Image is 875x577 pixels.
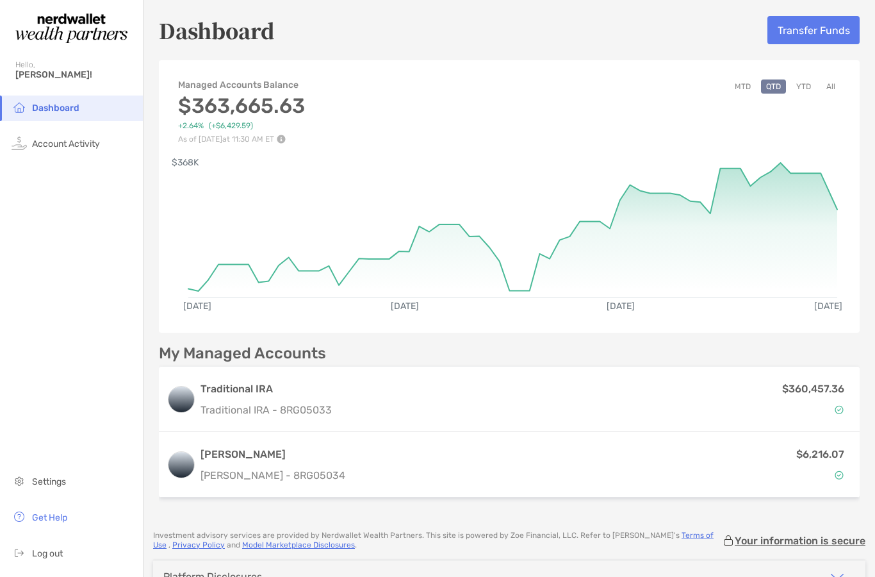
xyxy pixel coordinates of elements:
img: settings icon [12,473,27,489]
img: get-help icon [12,509,27,524]
p: Traditional IRA - 8RG05033 [200,402,332,418]
p: [PERSON_NAME] - 8RG05034 [200,467,345,483]
button: All [821,79,840,94]
p: $6,216.07 [796,446,844,462]
text: $368K [172,157,199,168]
h3: $363,665.63 [178,94,305,118]
h3: Traditional IRA [200,381,332,397]
text: [DATE] [183,301,211,312]
img: Account Status icon [835,471,844,480]
button: QTD [761,79,786,94]
p: $360,457.36 [782,381,844,397]
span: +2.64% [178,121,204,131]
button: MTD [730,79,756,94]
img: logo account [168,452,194,478]
span: ( +$6,429.59 ) [209,121,253,131]
a: Model Marketplace Disclosures [242,540,355,549]
span: [PERSON_NAME]! [15,69,135,80]
h5: Dashboard [159,15,275,45]
p: As of [DATE] at 11:30 AM ET [178,135,305,144]
button: YTD [791,79,816,94]
p: My Managed Accounts [159,346,326,362]
img: Zoe Logo [15,5,127,51]
p: Investment advisory services are provided by Nerdwallet Wealth Partners . This site is powered by... [153,531,722,550]
img: logo account [168,387,194,412]
a: Privacy Policy [172,540,225,549]
span: Log out [32,548,63,559]
text: [DATE] [391,301,419,312]
span: Settings [32,476,66,487]
img: Performance Info [277,135,286,144]
h4: Managed Accounts Balance [178,79,305,90]
img: Account Status icon [835,405,844,414]
button: Transfer Funds [767,16,860,44]
text: [DATE] [814,301,842,312]
span: Account Activity [32,138,100,149]
img: household icon [12,99,27,115]
h3: [PERSON_NAME] [200,447,345,462]
a: Terms of Use [153,531,714,549]
span: Dashboard [32,103,79,113]
span: Get Help [32,512,67,523]
text: [DATE] [607,301,635,312]
img: logout icon [12,545,27,560]
p: Your information is secure [735,535,865,547]
img: activity icon [12,135,27,151]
